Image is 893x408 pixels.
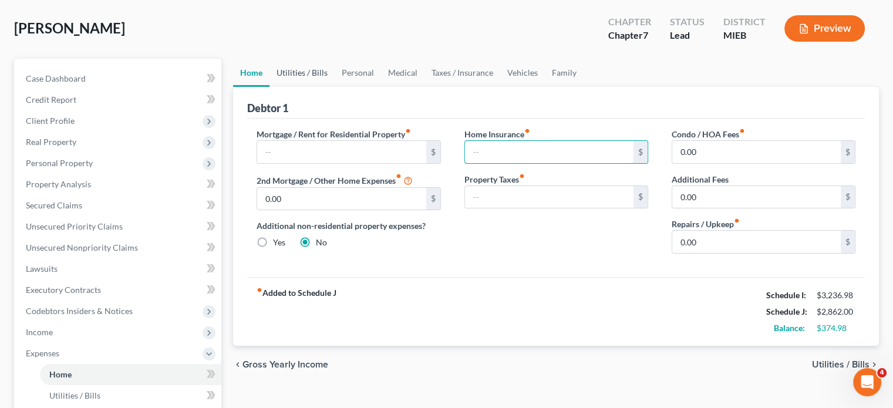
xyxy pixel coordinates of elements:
[672,186,841,208] input: --
[381,59,424,87] a: Medical
[257,188,426,210] input: --
[870,360,879,369] i: chevron_right
[16,89,221,110] a: Credit Report
[784,15,865,42] button: Preview
[257,173,413,187] label: 2nd Mortgage / Other Home Expenses
[26,158,93,168] span: Personal Property
[16,216,221,237] a: Unsecured Priority Claims
[233,360,328,369] button: chevron_left Gross Yearly Income
[524,128,530,134] i: fiber_manual_record
[26,116,75,126] span: Client Profile
[426,141,440,163] div: $
[257,287,262,293] i: fiber_manual_record
[774,323,805,333] strong: Balance:
[257,141,426,163] input: --
[672,231,841,253] input: --
[269,59,335,87] a: Utilities / Bills
[273,237,285,248] label: Yes
[672,128,745,140] label: Condo / HOA Fees
[257,287,336,336] strong: Added to Schedule J
[335,59,381,87] a: Personal
[739,128,745,134] i: fiber_manual_record
[853,368,881,396] iframe: Intercom live chat
[26,200,82,210] span: Secured Claims
[465,186,633,208] input: --
[519,173,525,179] i: fiber_manual_record
[670,15,705,29] div: Status
[26,221,123,231] span: Unsecured Priority Claims
[49,369,72,379] span: Home
[16,279,221,301] a: Executory Contracts
[766,290,806,300] strong: Schedule I:
[643,29,648,41] span: 7
[817,289,855,301] div: $3,236.98
[723,15,766,29] div: District
[877,368,887,377] span: 4
[257,220,440,232] label: Additional non-residential property expenses?
[812,360,879,369] button: Utilities / Bills chevron_right
[316,237,327,248] label: No
[26,137,76,147] span: Real Property
[841,186,855,208] div: $
[16,258,221,279] a: Lawsuits
[841,231,855,253] div: $
[405,128,411,134] i: fiber_manual_record
[465,141,633,163] input: --
[545,59,584,87] a: Family
[672,141,841,163] input: --
[26,306,133,316] span: Codebtors Insiders & Notices
[26,285,101,295] span: Executory Contracts
[233,59,269,87] a: Home
[26,73,86,83] span: Case Dashboard
[633,141,648,163] div: $
[26,348,59,358] span: Expenses
[14,19,125,36] span: [PERSON_NAME]
[608,29,651,42] div: Chapter
[424,59,500,87] a: Taxes / Insurance
[672,218,740,230] label: Repairs / Upkeep
[16,237,221,258] a: Unsecured Nonpriority Claims
[817,306,855,318] div: $2,862.00
[16,195,221,216] a: Secured Claims
[500,59,545,87] a: Vehicles
[464,173,525,186] label: Property Taxes
[464,128,530,140] label: Home Insurance
[633,186,648,208] div: $
[670,29,705,42] div: Lead
[396,173,402,179] i: fiber_manual_record
[49,390,100,400] span: Utilities / Bills
[26,179,91,189] span: Property Analysis
[242,360,328,369] span: Gross Yearly Income
[26,327,53,337] span: Income
[608,15,651,29] div: Chapter
[16,68,221,89] a: Case Dashboard
[672,173,729,186] label: Additional Fees
[26,242,138,252] span: Unsecured Nonpriority Claims
[723,29,766,42] div: MIEB
[257,128,411,140] label: Mortgage / Rent for Residential Property
[26,264,58,274] span: Lawsuits
[26,95,76,104] span: Credit Report
[247,101,288,115] div: Debtor 1
[734,218,740,224] i: fiber_manual_record
[426,188,440,210] div: $
[40,364,221,385] a: Home
[40,385,221,406] a: Utilities / Bills
[16,174,221,195] a: Property Analysis
[233,360,242,369] i: chevron_left
[817,322,855,334] div: $374.98
[766,306,807,316] strong: Schedule J:
[812,360,870,369] span: Utilities / Bills
[841,141,855,163] div: $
